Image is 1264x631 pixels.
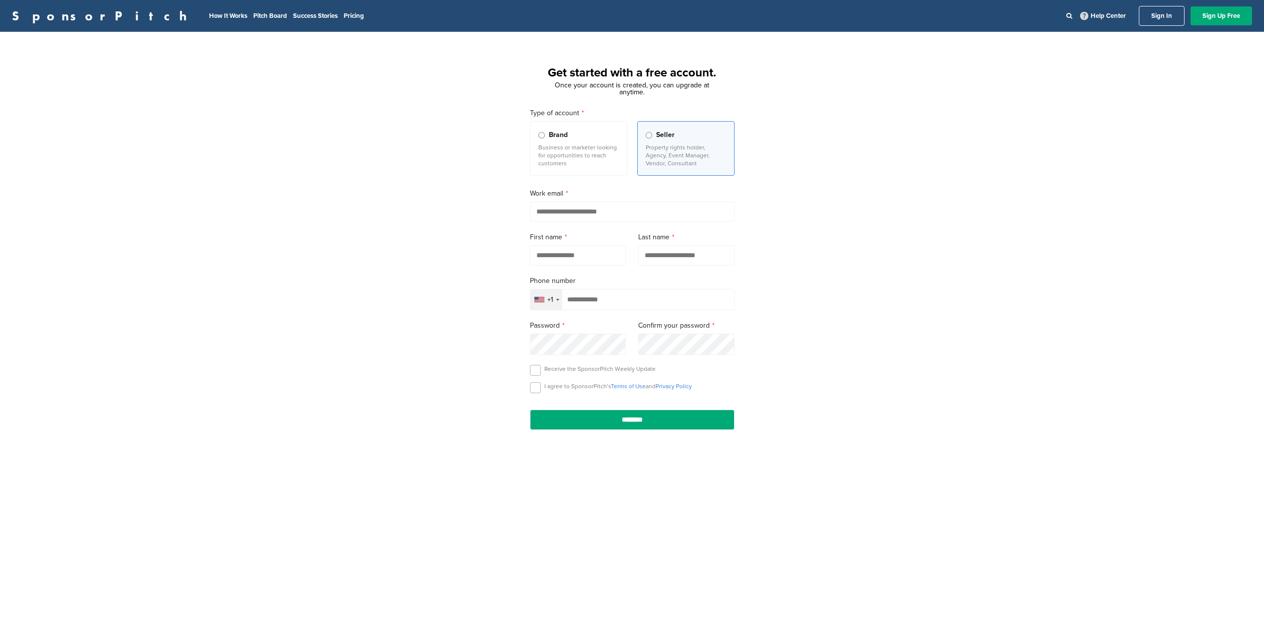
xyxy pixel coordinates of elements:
[293,12,338,20] a: Success Stories
[530,188,735,199] label: Work email
[530,276,735,286] label: Phone number
[547,296,553,303] div: +1
[646,132,652,139] input: Seller Property rights holder, Agency, Event Manager, Vendor, Consultant
[530,289,562,310] div: Selected country
[1139,6,1185,26] a: Sign In
[544,382,692,390] p: I agree to SponsorPitch’s and
[12,9,193,22] a: SponsorPitch
[538,132,545,139] input: Brand Business or marketer looking for opportunities to reach customers
[530,320,626,331] label: Password
[538,143,619,167] p: Business or marketer looking for opportunities to reach customers
[518,64,746,82] h1: Get started with a free account.
[611,383,646,390] a: Terms of Use
[638,232,735,243] label: Last name
[344,12,364,20] a: Pricing
[209,12,247,20] a: How It Works
[638,320,735,331] label: Confirm your password
[555,81,709,96] span: Once your account is created, you can upgrade at anytime.
[646,143,726,167] p: Property rights holder, Agency, Event Manager, Vendor, Consultant
[549,130,568,140] span: Brand
[1190,6,1252,25] a: Sign Up Free
[1078,10,1128,22] a: Help Center
[656,130,674,140] span: Seller
[530,232,626,243] label: First name
[544,365,656,373] p: Receive the SponsorPitch Weekly Update
[656,383,692,390] a: Privacy Policy
[253,12,287,20] a: Pitch Board
[530,108,735,119] label: Type of account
